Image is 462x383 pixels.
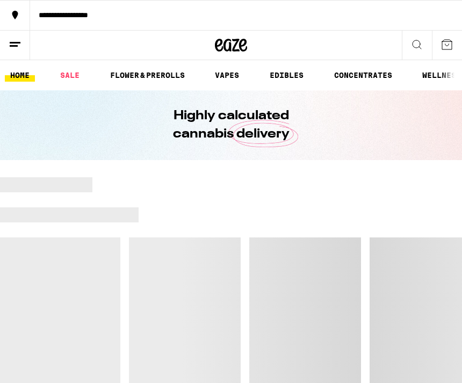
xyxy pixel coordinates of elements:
[105,69,190,82] a: FLOWER & PREROLLS
[142,107,320,143] h1: Highly calculated cannabis delivery
[329,69,398,82] a: CONCENTRATES
[55,69,85,82] a: SALE
[210,69,244,82] a: VAPES
[264,69,309,82] a: EDIBLES
[5,69,35,82] a: HOME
